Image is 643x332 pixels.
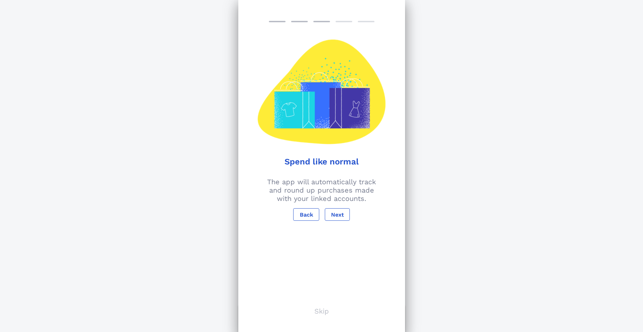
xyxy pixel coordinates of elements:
[325,208,350,221] button: Next
[242,178,401,203] p: The app will automatically track and round up purchases made with your linked accounts.
[248,157,395,167] h1: Spend like normal
[314,307,329,315] p: Skip
[299,211,313,218] span: Back
[331,211,344,218] span: Next
[293,208,319,221] button: Back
